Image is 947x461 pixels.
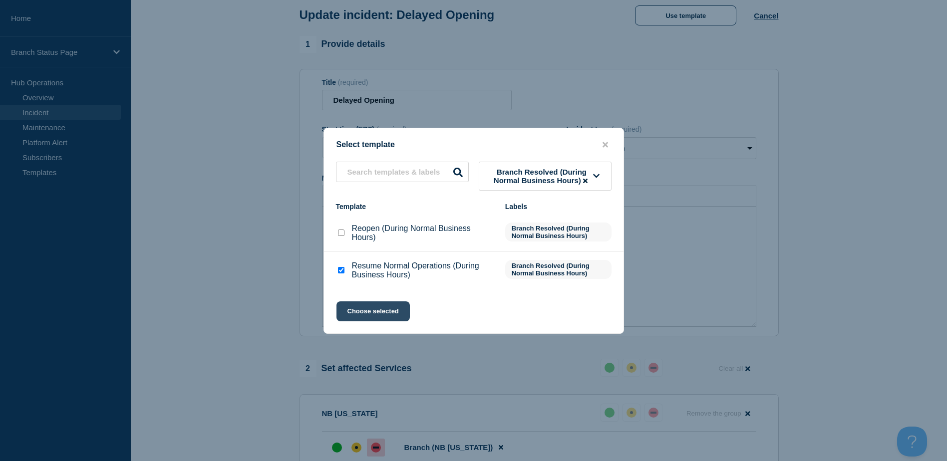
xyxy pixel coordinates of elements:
[479,162,612,191] button: Branch Resolved (During Normal Business Hours)
[338,230,344,236] input: Reopen (During Normal Business Hours) checkbox
[505,260,612,279] span: Branch Resolved (During Normal Business Hours)
[336,203,495,211] div: Template
[490,168,594,185] span: Branch Resolved (During Normal Business Hours)
[505,223,612,241] span: Branch Resolved (During Normal Business Hours)
[505,203,612,211] div: Labels
[600,140,611,150] button: close button
[338,267,344,273] input: Resume Normal Operations (During Business Hours) checkbox
[352,261,495,279] p: Resume Normal Operations (During Business Hours)
[336,162,469,182] input: Search templates & labels
[336,301,410,321] button: Choose selected
[352,224,495,242] p: Reopen (During Normal Business Hours)
[324,140,624,150] div: Select template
